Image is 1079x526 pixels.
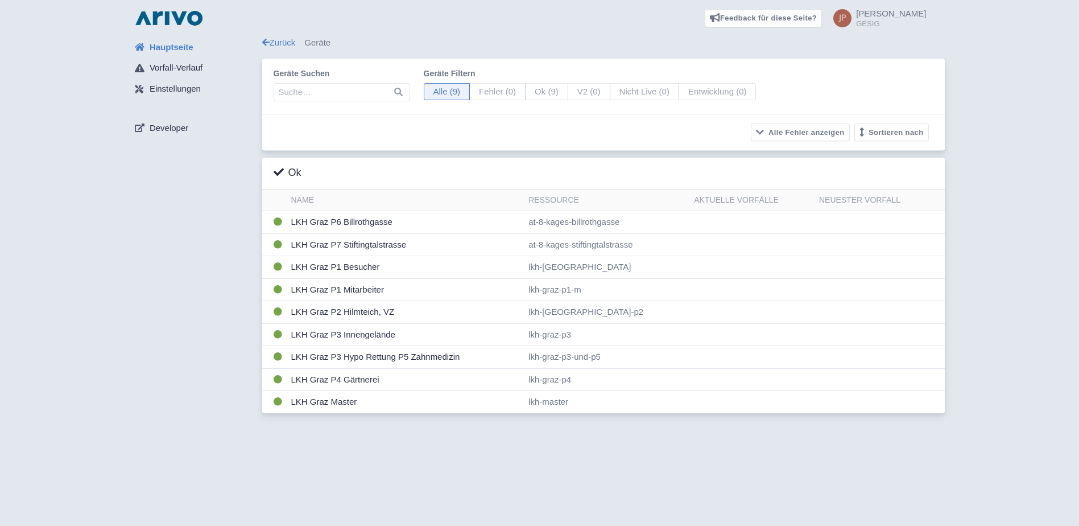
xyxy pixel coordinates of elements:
td: lkh-master [524,391,689,413]
td: lkh-graz-p3 [524,323,689,346]
td: LKH Graz P2 Hilmteich, VZ [287,301,524,324]
td: at-8-kages-stiftingtalstrasse [524,233,689,256]
td: at-8-kages-billrothgasse [524,211,689,234]
td: lkh-[GEOGRAPHIC_DATA] [524,256,689,279]
label: Geräte filtern [424,68,756,80]
th: Name [287,190,524,211]
span: V2 (0) [568,83,610,101]
td: lkh-graz-p1-m [524,278,689,301]
td: LKH Graz P7 Stiftingtalstrasse [287,233,524,256]
th: Ressource [524,190,689,211]
span: [PERSON_NAME] [856,9,926,18]
span: Nicht Live (0) [610,83,679,101]
a: Zurück [262,38,296,47]
img: logo [133,9,205,27]
td: lkh-[GEOGRAPHIC_DATA]-p2 [524,301,689,324]
span: Entwicklung (0) [679,83,756,101]
label: Geräte suchen [274,68,410,80]
small: GESIG [856,20,926,27]
a: Developer [126,117,262,139]
a: Einstellungen [126,79,262,100]
td: LKH Graz P1 Mitarbeiter [287,278,524,301]
td: lkh-graz-p4 [524,368,689,391]
button: Alle Fehler anzeigen [751,124,850,141]
h3: Ok [274,167,301,179]
span: Fehler (0) [469,83,526,101]
td: LKH Graz P1 Besucher [287,256,524,279]
td: LKH Graz Master [287,391,524,413]
div: Geräte [262,36,945,50]
td: LKH Graz P4 Gärtnerei [287,368,524,391]
th: Neuester Vorfall [815,190,945,211]
span: Hauptseite [150,41,193,54]
a: Hauptseite [126,36,262,58]
a: [PERSON_NAME] GESIG [826,9,926,27]
span: Developer [150,122,188,135]
span: Einstellungen [150,83,201,96]
a: Vorfall-Verlauf [126,57,262,79]
span: Ok (9) [525,83,568,101]
input: Suche… [274,83,410,101]
td: lkh-graz-p3-und-p5 [524,346,689,369]
button: Sortieren nach [854,124,929,141]
span: Alle (9) [424,83,470,101]
td: LKH Graz P6 Billrothgasse [287,211,524,234]
a: Feedback für diese Seite? [705,9,822,27]
span: Vorfall-Verlauf [150,61,202,75]
th: Aktuelle Vorfälle [689,190,815,211]
td: LKH Graz P3 Hypo Rettung P5 Zahnmedizin [287,346,524,369]
td: LKH Graz P3 Innengelände [287,323,524,346]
